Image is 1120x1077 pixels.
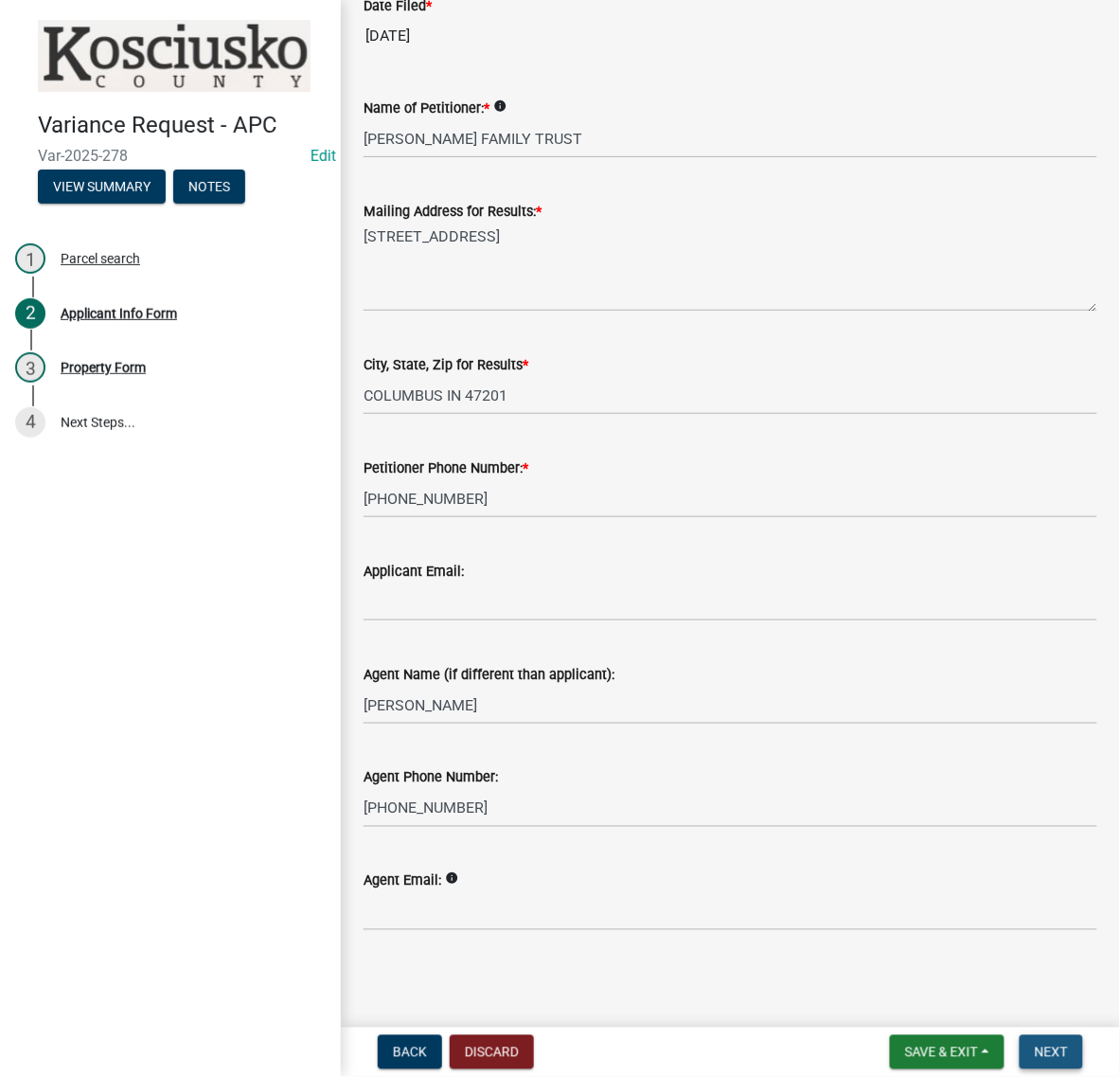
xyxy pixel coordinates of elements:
[890,1035,1004,1069] button: Save & Exit
[173,170,245,204] button: Notes
[311,147,336,165] a: Edit
[364,359,528,372] label: City, State, Zip for Results
[364,669,614,682] label: Agent Name (if different than applicant):
[364,206,542,219] label: Mailing Address for Results:
[61,252,140,265] div: Parcel search
[15,407,45,438] div: 4
[378,1035,442,1069] button: Back
[38,20,311,92] img: Kosciusko County, Indiana
[15,352,45,383] div: 3
[61,307,177,320] div: Applicant Info Form
[38,112,326,139] h4: Variance Request - APC
[445,872,458,886] i: info
[38,147,303,165] span: Var-2025-278
[393,1045,427,1060] span: Back
[311,147,336,165] wm-modal-confirm: Edit Application Number
[15,298,45,329] div: 2
[1035,1045,1068,1060] span: Next
[493,99,507,113] i: info
[364,102,489,116] label: Name of Petitioner:
[15,243,45,274] div: 1
[364,462,528,476] label: Petitioner Phone Number:
[1020,1035,1083,1069] button: Next
[61,361,146,374] div: Property Form
[364,772,498,785] label: Agent Phone Number:
[364,875,441,889] label: Agent Email:
[173,180,245,195] wm-modal-confirm: Notes
[450,1035,534,1069] button: Discard
[905,1045,978,1060] span: Save & Exit
[38,180,166,195] wm-modal-confirm: Summary
[38,170,166,204] button: View Summary
[364,565,464,579] label: Applicant Email:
